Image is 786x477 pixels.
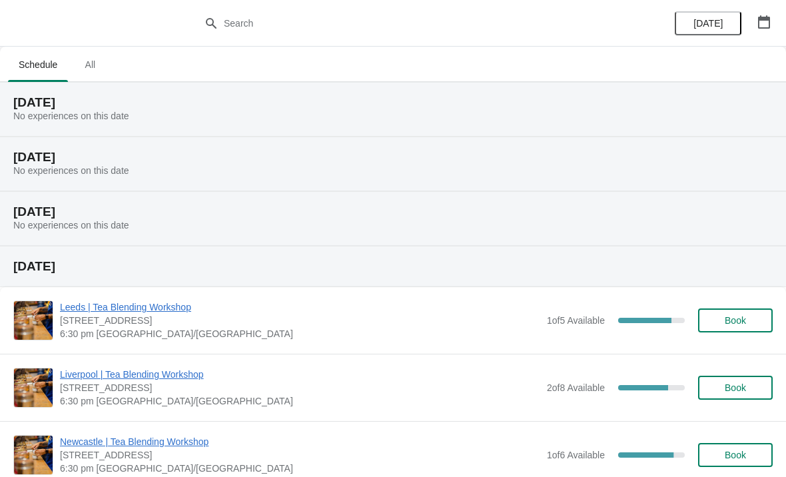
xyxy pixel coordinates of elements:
[60,314,540,327] span: [STREET_ADDRESS]
[60,435,540,448] span: Newcastle | Tea Blending Workshop
[73,53,107,77] span: All
[13,111,129,121] span: No experiences on this date
[60,394,540,408] span: 6:30 pm [GEOGRAPHIC_DATA]/[GEOGRAPHIC_DATA]
[13,151,773,164] h2: [DATE]
[60,327,540,340] span: 6:30 pm [GEOGRAPHIC_DATA]/[GEOGRAPHIC_DATA]
[60,381,540,394] span: [STREET_ADDRESS]
[725,315,746,326] span: Book
[693,18,723,29] span: [DATE]
[13,220,129,231] span: No experiences on this date
[698,443,773,467] button: Book
[698,308,773,332] button: Book
[675,11,741,35] button: [DATE]
[13,260,773,273] h2: [DATE]
[547,382,605,393] span: 2 of 8 Available
[8,53,68,77] span: Schedule
[14,436,53,474] img: Newcastle | Tea Blending Workshop | 123 Grainger Street, Newcastle upon Tyne, NE1 5AE | 6:30 pm E...
[13,96,773,109] h2: [DATE]
[60,448,540,462] span: [STREET_ADDRESS]
[725,382,746,393] span: Book
[60,462,540,475] span: 6:30 pm [GEOGRAPHIC_DATA]/[GEOGRAPHIC_DATA]
[725,450,746,460] span: Book
[14,301,53,340] img: Leeds | Tea Blending Workshop | Unit 42, Queen Victoria St, Victoria Quarter, Leeds, LS1 6BE | 6:...
[13,205,773,219] h2: [DATE]
[60,300,540,314] span: Leeds | Tea Blending Workshop
[223,11,589,35] input: Search
[547,450,605,460] span: 1 of 6 Available
[14,368,53,407] img: Liverpool | Tea Blending Workshop | 106 Bold St, Liverpool , L1 4EZ | 6:30 pm Europe/London
[698,376,773,400] button: Book
[60,368,540,381] span: Liverpool | Tea Blending Workshop
[547,315,605,326] span: 1 of 5 Available
[13,165,129,176] span: No experiences on this date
